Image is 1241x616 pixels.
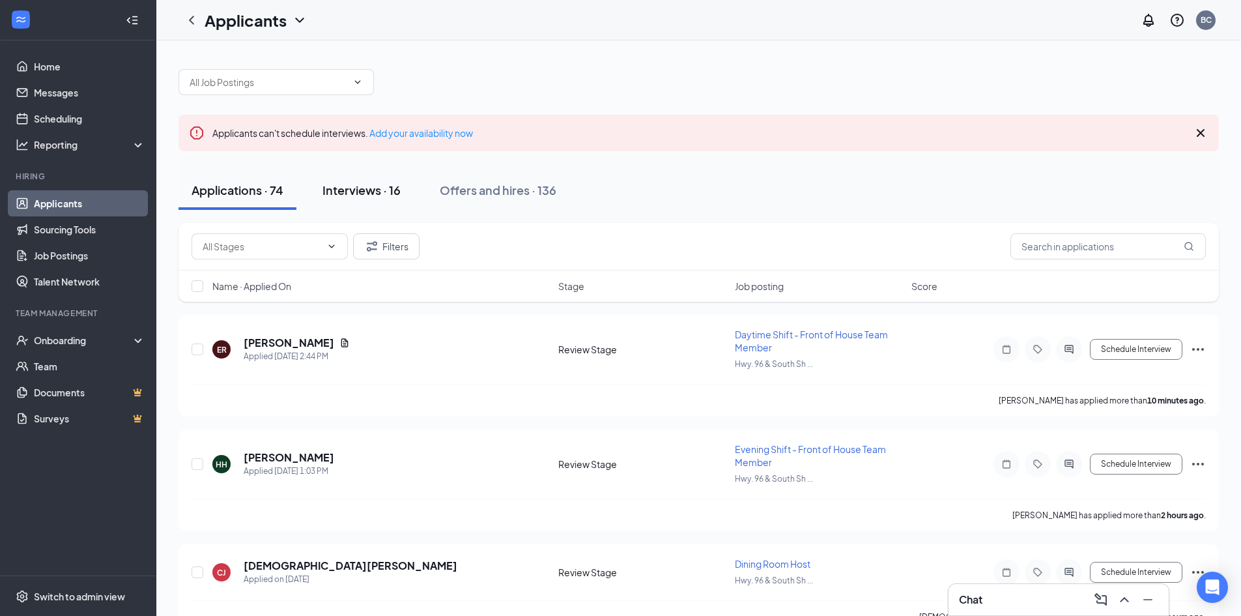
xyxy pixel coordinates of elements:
[1193,125,1208,141] svg: Cross
[184,12,199,28] svg: ChevronLeft
[244,336,334,350] h5: [PERSON_NAME]
[205,9,287,31] h1: Applicants
[34,138,146,151] div: Reporting
[212,280,291,293] span: Name · Applied On
[216,459,227,470] div: HH
[911,280,937,293] span: Score
[1030,567,1046,578] svg: Tag
[1184,241,1194,252] svg: MagnifyingGlass
[34,190,145,216] a: Applicants
[1169,12,1185,28] svg: QuestionInfo
[16,171,143,182] div: Hiring
[339,338,350,348] svg: Document
[34,379,145,405] a: DocumentsCrown
[244,450,334,465] h5: [PERSON_NAME]
[16,138,29,151] svg: Analysis
[735,329,888,353] span: Daytime Shift - Front of House Team Member
[999,459,1014,469] svg: Note
[735,280,784,293] span: Job posting
[1114,589,1135,610] button: ChevronUp
[1147,396,1204,405] b: 10 minutes ago
[1190,456,1206,472] svg: Ellipses
[558,280,584,293] span: Stage
[203,239,321,254] input: All Stages
[1090,562,1182,583] button: Schedule Interview
[14,13,27,26] svg: WorkstreamLogo
[16,308,143,319] div: Team Management
[1141,12,1156,28] svg: Notifications
[34,242,145,269] a: Job Postings
[1061,567,1077,578] svg: ActiveChat
[1061,459,1077,469] svg: ActiveChat
[1010,233,1206,259] input: Search in applications
[440,182,556,198] div: Offers and hires · 136
[1190,342,1206,357] svg: Ellipses
[16,334,29,347] svg: UserCheck
[369,127,473,139] a: Add your availability now
[244,465,334,478] div: Applied [DATE] 1:03 PM
[126,14,139,27] svg: Collapse
[1030,459,1046,469] svg: Tag
[735,359,813,369] span: Hwy. 96 & South Sh ...
[1030,344,1046,355] svg: Tag
[16,590,29,603] svg: Settings
[1117,592,1132,608] svg: ChevronUp
[1090,339,1182,360] button: Schedule Interview
[1140,592,1156,608] svg: Minimize
[1201,14,1212,25] div: BC
[244,350,350,363] div: Applied [DATE] 2:44 PM
[558,343,727,356] div: Review Stage
[292,12,307,28] svg: ChevronDown
[1161,510,1204,520] b: 2 hours ago
[322,182,401,198] div: Interviews · 16
[34,405,145,432] a: SurveysCrown
[1091,589,1111,610] button: ComposeMessage
[34,590,125,603] div: Switch to admin view
[735,443,886,468] span: Evening Shift - Front of House Team Member
[34,269,145,295] a: Talent Network
[735,558,810,570] span: Dining Room Host
[326,241,337,252] svg: ChevronDown
[999,395,1206,406] p: [PERSON_NAME] has applied more than .
[735,576,813,585] span: Hwy. 96 & South Sh ...
[1190,565,1206,580] svg: Ellipses
[189,125,205,141] svg: Error
[34,106,145,132] a: Scheduling
[1197,572,1228,603] div: Open Intercom Messenger
[558,566,727,579] div: Review Stage
[364,239,380,254] svg: Filter
[34,53,145,80] a: Home
[353,233,420,259] button: Filter Filters
[959,593,982,607] h3: Chat
[34,334,134,347] div: Onboarding
[217,344,227,355] div: ER
[558,458,727,471] div: Review Stage
[352,77,363,87] svg: ChevronDown
[190,75,347,89] input: All Job Postings
[34,353,145,379] a: Team
[1137,589,1158,610] button: Minimize
[192,182,283,198] div: Applications · 74
[999,567,1014,578] svg: Note
[1061,344,1077,355] svg: ActiveChat
[34,216,145,242] a: Sourcing Tools
[1093,592,1109,608] svg: ComposeMessage
[217,567,226,578] div: CJ
[244,559,457,573] h5: [DEMOGRAPHIC_DATA][PERSON_NAME]
[212,127,473,139] span: Applicants can't schedule interviews.
[735,474,813,484] span: Hwy. 96 & South Sh ...
[244,573,457,586] div: Applied on [DATE]
[1090,454,1182,475] button: Schedule Interview
[34,80,145,106] a: Messages
[1012,510,1206,521] p: [PERSON_NAME] has applied more than .
[999,344,1014,355] svg: Note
